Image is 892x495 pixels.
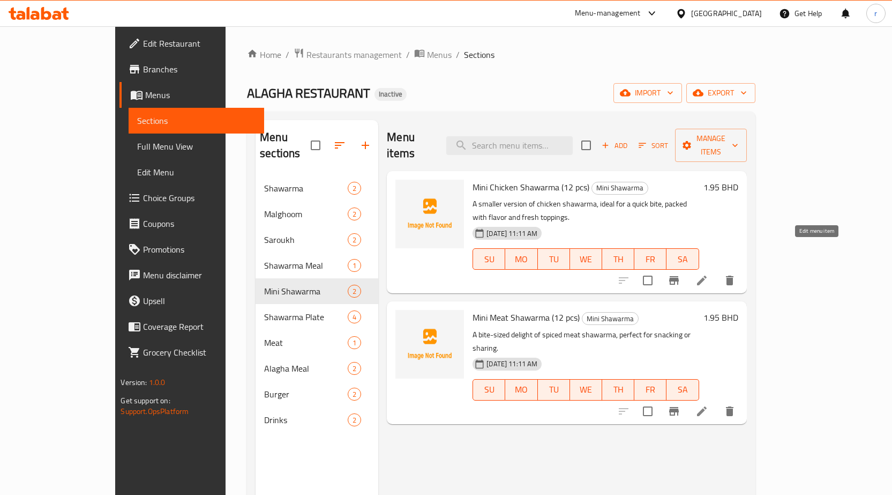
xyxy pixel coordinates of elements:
span: 4 [348,312,361,322]
span: FR [639,382,662,397]
span: Menu disclaimer [143,269,256,282]
div: Shawarma Meal1 [256,253,378,278]
div: Mini Shawarma2 [256,278,378,304]
span: SU [477,382,501,397]
span: Shawarma Plate [264,311,348,323]
span: Promotions [143,243,256,256]
span: Full Menu View [137,140,256,153]
span: [DATE] 11:11 AM [482,228,542,239]
a: Menus [119,82,264,108]
button: MO [505,248,537,270]
span: Sort [639,139,668,152]
button: import [613,83,682,103]
span: Mini Meat Shawarma (12 pcs) [473,309,580,326]
div: Inactive [374,88,407,101]
div: items [348,388,361,401]
h6: 1.95 BHD [703,310,738,325]
button: TH [602,379,634,401]
div: Malghoom2 [256,201,378,227]
span: Add item [597,137,632,154]
div: Drinks2 [256,407,378,433]
span: Alagha Meal [264,362,348,375]
button: Branch-specific-item [661,398,687,424]
span: 2 [348,364,361,374]
h2: Menu sections [260,129,311,161]
input: search [446,136,573,155]
span: MO [509,382,533,397]
a: Full Menu View [129,134,264,159]
span: Sort items [632,137,675,154]
span: 1 [348,338,361,348]
span: Drinks [264,413,348,426]
img: Mini Meat Shawarma (12 pcs) [395,310,464,379]
span: Mini Shawarma [264,285,348,298]
button: Branch-specific-item [661,268,687,293]
li: / [456,48,460,61]
p: A smaller version of chicken shawarma, ideal for a quick bite, packed with flavor and fresh toppi... [473,197,699,224]
span: Shawarma Meal [264,259,348,272]
span: 2 [348,286,361,297]
span: Mini Shawarma [582,313,638,325]
button: SU [473,379,505,401]
button: SA [666,379,699,401]
div: items [348,413,361,426]
span: SA [671,252,694,267]
a: Edit menu item [695,405,708,418]
span: Select to update [636,400,659,423]
span: Sections [464,48,494,61]
span: Inactive [374,90,407,99]
nav: breadcrumb [247,48,755,62]
span: Sections [137,114,256,127]
span: Saroukh [264,233,348,246]
a: Menus [414,48,452,62]
button: WE [570,248,602,270]
span: r [874,8,877,19]
span: Restaurants management [306,48,402,61]
span: Select all sections [304,134,327,157]
button: Manage items [675,129,747,162]
h2: Menu items [387,129,433,161]
span: Mini Chicken Shawarma (12 pcs) [473,179,589,195]
div: Saroukh2 [256,227,378,253]
span: Edit Menu [137,166,256,179]
span: export [695,86,747,100]
span: Shawarma [264,182,348,195]
span: WE [574,252,598,267]
span: 1.0.0 [149,375,166,389]
a: Coverage Report [119,314,264,339]
a: Upsell [119,288,264,314]
span: Mini Shawarma [592,182,648,194]
span: TU [542,252,566,267]
span: 2 [348,389,361,400]
a: Restaurants management [294,48,402,62]
span: SU [477,252,501,267]
span: Select to update [636,269,659,292]
div: Shawarma2 [256,175,378,201]
span: 2 [348,183,361,194]
button: SA [666,248,699,270]
a: Support.OpsPlatform [121,404,189,418]
button: export [686,83,755,103]
span: Meat [264,336,348,349]
div: Meat1 [256,330,378,356]
span: TU [542,382,566,397]
div: Alagha Meal2 [256,356,378,381]
div: Mini Shawarma [582,312,639,325]
li: / [406,48,410,61]
div: items [348,259,361,272]
button: TH [602,248,634,270]
span: TH [606,382,630,397]
span: WE [574,382,598,397]
button: MO [505,379,537,401]
div: items [348,285,361,298]
span: Burger [264,388,348,401]
p: A bite-sized delight of spiced meat shawarma, perfect for snacking or sharing. [473,328,699,355]
div: [GEOGRAPHIC_DATA] [691,8,762,19]
span: Choice Groups [143,191,256,204]
span: Coverage Report [143,320,256,333]
div: items [348,208,361,220]
button: SU [473,248,505,270]
button: delete [717,398,743,424]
